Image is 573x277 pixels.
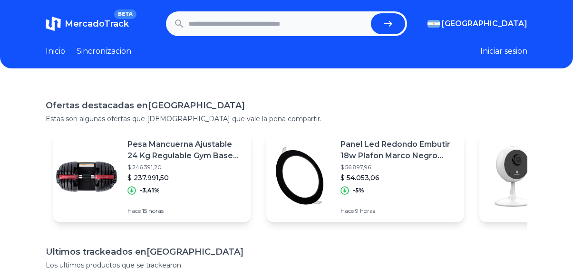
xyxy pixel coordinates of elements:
p: $ 54.053,06 [340,173,456,182]
p: $ 237.991,50 [127,173,243,182]
img: MercadoTrack [46,16,61,31]
button: Iniciar sesion [480,46,527,57]
span: BETA [114,10,136,19]
img: Argentina [427,20,440,28]
p: $ 56.897,96 [340,163,456,171]
img: Featured image [53,143,120,210]
p: $ 246.391,20 [127,163,243,171]
h1: Ofertas destacadas en [GEOGRAPHIC_DATA] [46,99,527,112]
a: Inicio [46,46,65,57]
p: Hace 15 horas [127,207,243,215]
a: Sincronizacion [77,46,131,57]
img: Featured image [266,143,333,210]
span: MercadoTrack [65,19,129,29]
p: Pesa Mancuerna Ajustable 24 Kg Regulable Gym Base Automatica [127,139,243,162]
img: Featured image [479,143,546,210]
h1: Ultimos trackeados en [GEOGRAPHIC_DATA] [46,245,527,258]
a: MercadoTrackBETA [46,16,129,31]
a: Featured imagePanel Led Redondo Embutir 18w Plafon Marco Negro Pack 8$ 56.897,96$ 54.053,06-5%Hac... [266,131,464,222]
p: Los ultimos productos que se trackearon. [46,260,527,270]
a: Featured imagePesa Mancuerna Ajustable 24 Kg Regulable Gym Base Automatica$ 246.391,20$ 237.991,5... [53,131,251,222]
button: [GEOGRAPHIC_DATA] [427,18,527,29]
p: Hace 9 horas [340,207,456,215]
span: [GEOGRAPHIC_DATA] [442,18,527,29]
p: Panel Led Redondo Embutir 18w Plafon Marco Negro Pack 8 [340,139,456,162]
p: Estas son algunas ofertas que [DEMOGRAPHIC_DATA] que vale la pena compartir. [46,114,527,124]
p: -5% [353,187,364,194]
p: -3,41% [140,187,160,194]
